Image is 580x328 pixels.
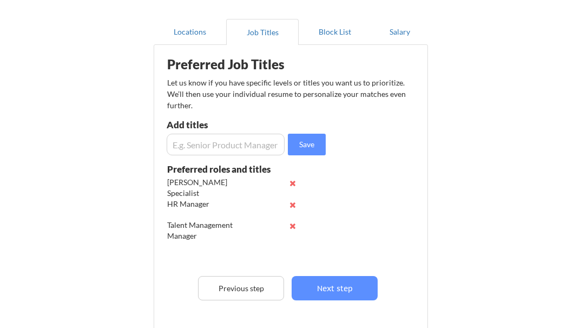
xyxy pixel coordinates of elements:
button: Next step [292,276,378,300]
div: HR Manager [167,199,238,209]
div: Preferred Job Titles [167,58,304,71]
button: Salary [371,19,428,45]
button: Previous step [198,276,284,300]
button: Job Titles [226,19,299,45]
div: Let us know if you have specific levels or titles you want us to prioritize. We’ll then use your ... [167,77,407,111]
div: Talent Management Manager [167,220,238,241]
div: [PERSON_NAME] Specialist [167,177,238,198]
input: E.g. Senior Product Manager [167,134,285,155]
button: Locations [154,19,226,45]
div: Add titles [167,120,282,129]
button: Save [288,134,326,155]
button: Block List [299,19,371,45]
div: Preferred roles and titles [167,165,284,174]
